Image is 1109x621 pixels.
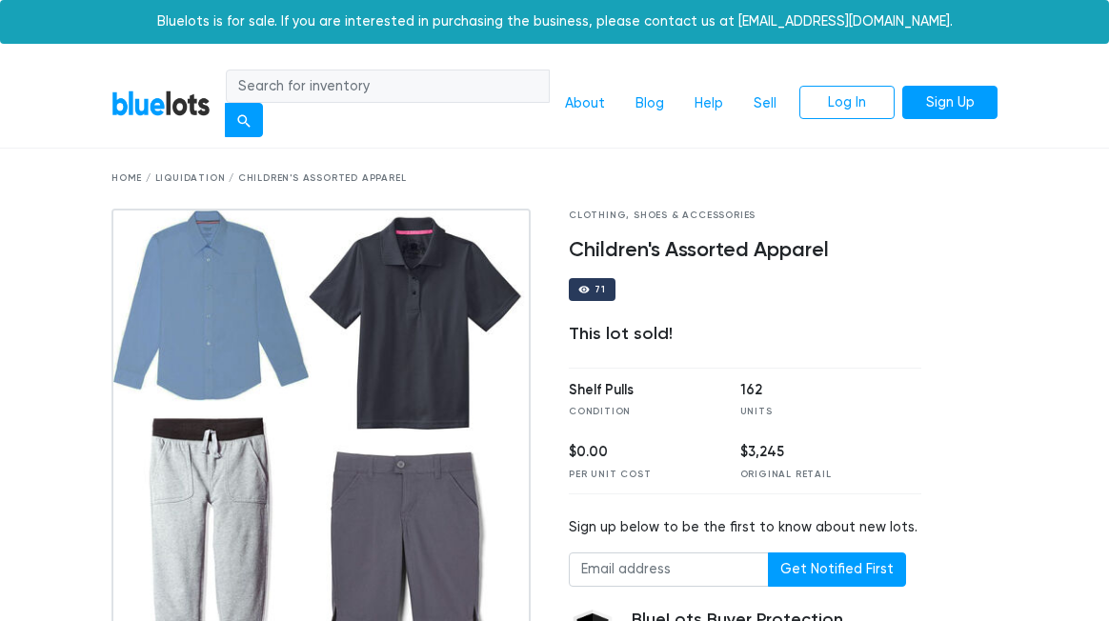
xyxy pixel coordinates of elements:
h4: Children's Assorted Apparel [569,238,921,263]
div: Sign up below to be the first to know about new lots. [569,517,921,538]
a: BlueLots [111,90,211,117]
input: Search for inventory [226,70,550,104]
div: This lot sold! [569,324,921,345]
div: Clothing, Shoes & Accessories [569,209,921,223]
a: About [550,86,620,122]
a: Sell [738,86,792,122]
div: Home / Liquidation / Children's Assorted Apparel [111,171,998,186]
div: $3,245 [740,442,883,463]
div: $0.00 [569,442,712,463]
div: 162 [740,380,883,401]
input: Email address [569,552,769,587]
div: Units [740,405,883,419]
a: Blog [620,86,679,122]
div: Original Retail [740,468,883,482]
a: Help [679,86,738,122]
div: Condition [569,405,712,419]
div: Shelf Pulls [569,380,712,401]
a: Sign Up [902,86,998,120]
div: 71 [595,285,606,294]
button: Get Notified First [768,552,906,587]
a: Log In [799,86,895,120]
div: Per Unit Cost [569,468,712,482]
